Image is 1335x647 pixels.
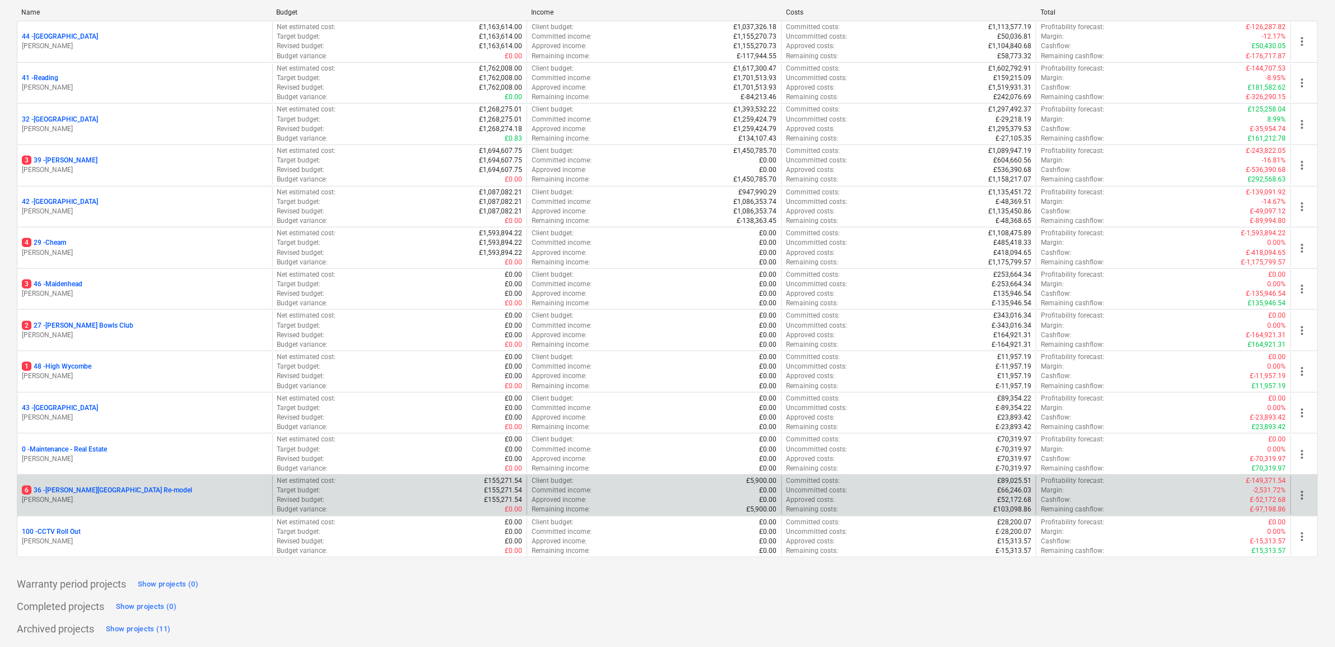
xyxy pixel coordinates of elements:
p: 27 - [PERSON_NAME] Bowls Club [22,321,133,331]
p: Committed costs : [787,270,840,280]
p: £343,016.34 [993,311,1031,320]
p: -14.67% [1262,197,1286,207]
p: Committed income : [532,32,592,41]
p: £0.00 [760,229,777,238]
p: £-418,094.65 [1246,248,1286,258]
p: £0.00 [1269,270,1286,280]
p: £0.00 [760,238,777,248]
span: more_vert [1296,488,1309,502]
p: Profitability forecast : [1041,105,1104,114]
p: [PERSON_NAME] [22,454,268,464]
p: £0.00 [760,311,777,320]
p: Margin : [1041,238,1064,248]
p: £159,215.09 [993,73,1031,83]
p: Client budget : [532,22,574,32]
p: £1,297,492.37 [988,105,1031,114]
p: Approved income : [532,165,587,175]
span: more_vert [1296,448,1309,461]
p: £242,076.69 [993,92,1031,102]
p: £292,568.63 [1248,175,1286,184]
p: £1,175,799.57 [988,258,1031,267]
div: 42 -[GEOGRAPHIC_DATA][PERSON_NAME] [22,197,268,216]
p: Target budget : [277,280,321,289]
p: Net estimated cost : [277,64,336,73]
p: £604,660.56 [993,156,1031,165]
p: Uncommitted costs : [787,156,848,165]
p: Profitability forecast : [1041,229,1104,238]
p: Approved costs : [787,248,835,258]
p: £0.00 [505,270,522,280]
p: £1,087,082.21 [479,188,522,197]
p: Profitability forecast : [1041,311,1104,320]
p: Uncommitted costs : [787,32,848,41]
p: [PERSON_NAME] [22,248,268,258]
p: Cashflow : [1041,165,1071,175]
p: [PERSON_NAME] [22,413,268,422]
p: £1,268,275.01 [479,115,522,124]
p: £1,762,008.00 [479,83,522,92]
p: £1,519,931.31 [988,83,1031,92]
span: more_vert [1296,530,1309,543]
p: Approved costs : [787,289,835,299]
p: £50,036.81 [997,32,1031,41]
p: £1,108,475.89 [988,229,1031,238]
p: £50,430.05 [1252,41,1286,51]
p: Remaining cashflow : [1041,175,1104,184]
p: Revised budget : [277,124,325,134]
p: Profitability forecast : [1041,146,1104,156]
p: £0.00 [505,52,522,61]
p: £1,163,614.00 [479,22,522,32]
p: Target budget : [277,32,321,41]
p: Remaining costs : [787,175,839,184]
p: Client budget : [532,229,574,238]
p: Approved costs : [787,165,835,175]
p: Margin : [1041,32,1064,41]
span: more_vert [1296,200,1309,213]
div: 41 -Reading[PERSON_NAME] [22,73,268,92]
p: £0.00 [505,216,522,226]
p: Margin : [1041,197,1064,207]
p: £1,450,785.70 [734,175,777,184]
p: £0.00 [760,248,777,258]
p: £-536,390.68 [1246,165,1286,175]
p: Remaining cashflow : [1041,134,1104,143]
p: Remaining costs : [787,299,839,308]
p: Remaining income : [532,216,590,226]
p: £0.00 [505,258,522,267]
p: Cashflow : [1041,248,1071,258]
p: Remaining cashflow : [1041,52,1104,61]
p: Net estimated cost : [277,146,336,156]
p: £-243,822.05 [1246,146,1286,156]
p: Cashflow : [1041,207,1071,216]
p: Revised budget : [277,41,325,51]
p: Net estimated cost : [277,188,336,197]
p: £0.00 [505,175,522,184]
p: 39 - [PERSON_NAME] [22,156,97,165]
div: Show projects (11) [106,623,171,636]
p: £135,946.54 [1248,299,1286,308]
p: £-1,175,799.57 [1241,258,1286,267]
p: £485,418.33 [993,238,1031,248]
p: Remaining cashflow : [1041,216,1104,226]
p: 46 - Maidenhead [22,280,82,289]
span: 1 [22,362,31,371]
p: Remaining income : [532,299,590,308]
p: 43 - [GEOGRAPHIC_DATA] [22,403,98,413]
span: 2 [22,321,31,330]
p: £1,037,326.18 [734,22,777,32]
p: £58,773.32 [997,52,1031,61]
p: [PERSON_NAME] [22,495,268,505]
p: £1,450,785.70 [734,146,777,156]
span: 3 [22,156,31,165]
p: Committed income : [532,197,592,207]
p: £0.00 [505,311,522,320]
button: Show projects (0) [113,598,179,616]
p: £-35,954.74 [1250,124,1286,134]
div: 43 -[GEOGRAPHIC_DATA][PERSON_NAME] [22,403,268,422]
p: £0.00 [760,289,777,299]
p: Profitability forecast : [1041,270,1104,280]
p: Client budget : [532,311,574,320]
p: Net estimated cost : [277,229,336,238]
p: 42 - [GEOGRAPHIC_DATA] [22,197,98,207]
p: £1,135,451.72 [988,188,1031,197]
